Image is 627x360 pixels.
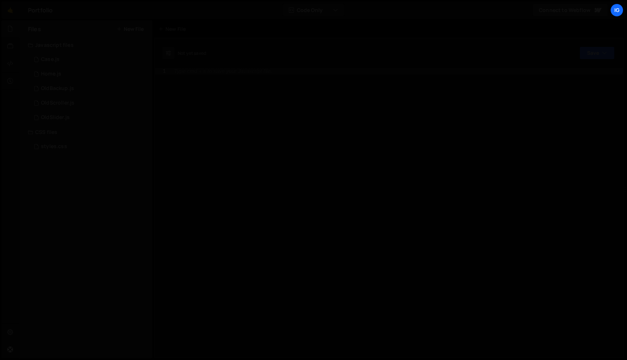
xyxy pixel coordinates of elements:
[579,46,615,60] button: Save
[19,125,152,139] div: CSS files
[533,4,608,17] a: Connect to Webflow
[41,71,61,77] div: Home.js
[610,4,623,17] a: Ig
[174,69,272,74] div: Type cmd + s to save your Javascript file.
[28,81,152,96] div: 14577/44351.js
[1,1,19,19] a: 🤙
[158,25,189,33] div: New File
[41,114,70,121] div: OldSlider.js
[28,139,152,154] div: 14577/44352.css
[28,6,53,15] div: Portfolio
[155,68,171,74] div: 1
[28,25,41,33] h2: Files
[28,52,152,67] div: 14577/37696.js
[28,96,152,110] div: 14577/44646.js
[41,143,67,150] div: styles.css
[41,85,74,92] div: OldBackup.js
[178,50,206,56] div: Not yet saved
[41,56,60,63] div: Case.js
[116,26,144,32] button: New File
[28,110,152,125] div: 14577/44602.js
[19,38,152,52] div: Javascript files
[41,100,74,106] div: OldScroller.js
[28,67,152,81] div: 14577/44747.js
[283,4,344,17] button: Code Only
